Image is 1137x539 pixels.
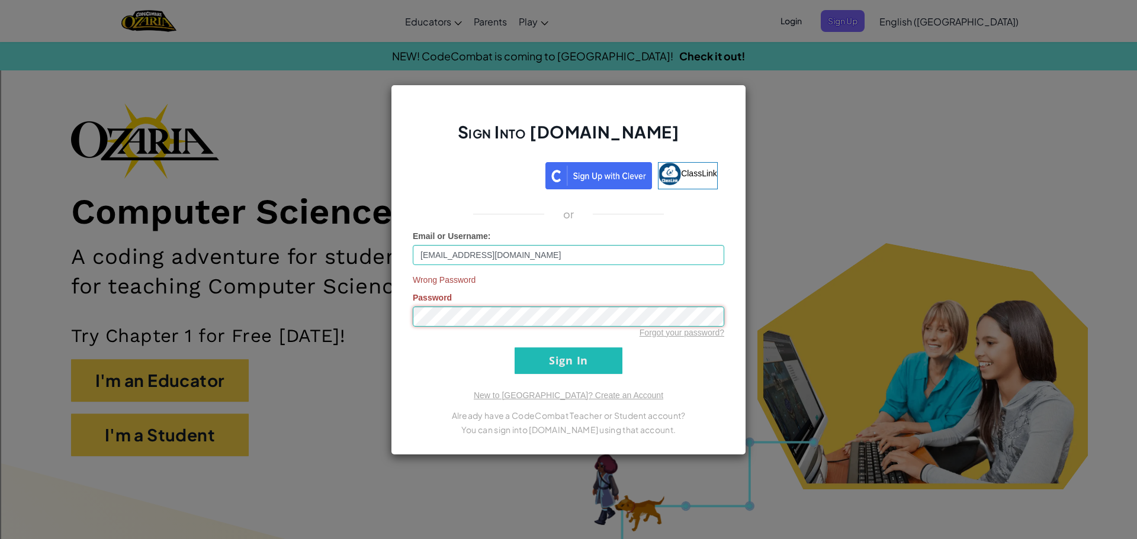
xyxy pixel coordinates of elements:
[413,274,724,286] span: Wrong Password
[5,38,1132,49] div: Sort New > Old
[5,28,1132,38] div: Sort A > Z
[5,60,1132,70] div: Delete
[413,293,452,302] span: Password
[640,328,724,337] a: Forgot your password?
[413,230,491,242] label: :
[413,231,488,241] span: Email or Username
[659,163,681,185] img: classlink-logo-small.png
[681,168,717,177] span: ClassLink
[413,408,724,422] p: Already have a CodeCombat Teacher or Student account?
[5,49,1132,60] div: Move To ...
[5,5,248,15] div: Home
[413,121,724,155] h2: Sign Into [DOMAIN_NAME]
[413,422,724,437] p: You can sign into [DOMAIN_NAME] using that account.
[545,162,652,189] img: clever_sso_button@2x.png
[5,81,1132,92] div: Sign out
[413,161,545,187] iframe: Sign in with Google Button
[563,207,574,221] p: or
[515,347,622,374] input: Sign In
[474,390,663,400] a: New to [GEOGRAPHIC_DATA]? Create an Account
[5,15,110,28] input: Search outlines
[5,70,1132,81] div: Options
